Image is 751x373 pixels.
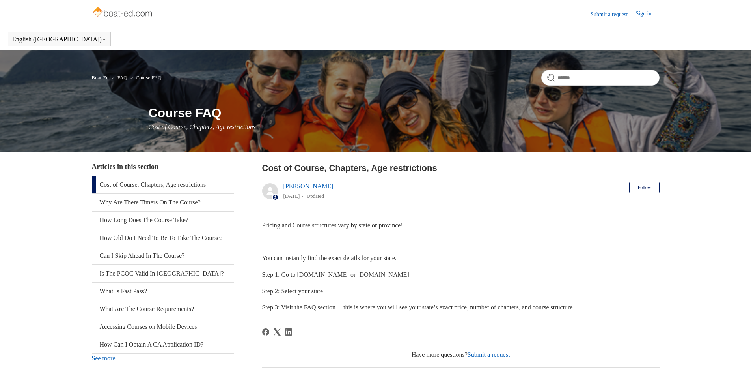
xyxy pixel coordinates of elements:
a: LinkedIn [285,328,292,336]
a: See more [92,355,116,362]
a: [PERSON_NAME] [283,183,334,189]
input: Search [541,70,660,86]
li: Course FAQ [129,75,162,81]
button: English ([GEOGRAPHIC_DATA]) [12,36,106,43]
span: Step 2: Select your state [262,288,323,294]
li: Boat-Ed [92,75,110,81]
svg: Share this page on LinkedIn [285,328,292,336]
div: Have more questions? [262,350,660,360]
button: Follow Article [629,182,659,193]
span: Cost of Course, Chapters, Age restrictions [149,124,256,130]
a: Facebook [262,328,269,336]
a: How Can I Obtain A CA Application ID? [92,336,234,353]
a: How Old Do I Need To Be To Take The Course? [92,229,234,247]
a: Boat-Ed [92,75,109,81]
span: Articles in this section [92,163,158,171]
div: Live chat [725,347,745,367]
a: Submit a request [591,10,635,19]
span: Step 1: Go to [DOMAIN_NAME] or [DOMAIN_NAME] [262,271,409,278]
span: Pricing and Course structures vary by state or province! [262,222,403,229]
a: Sign in [635,9,659,19]
a: Can I Skip Ahead In The Course? [92,247,234,264]
span: You can instantly find the exact details for your state. [262,255,397,261]
svg: Share this page on Facebook [262,328,269,336]
li: FAQ [110,75,129,81]
a: FAQ [117,75,127,81]
img: Boat-Ed Help Center home page [92,5,155,21]
a: What Is Fast Pass? [92,283,234,300]
a: Submit a request [468,351,510,358]
a: What Are The Course Requirements? [92,300,234,318]
svg: Share this page on X Corp [274,328,281,336]
span: Step 3: Visit the FAQ section. – this is where you will see your state’s exact price, number of c... [262,304,573,311]
a: Course FAQ [136,75,162,81]
a: X Corp [274,328,281,336]
time: 04/08/2025, 12:01 [283,193,300,199]
li: Updated [307,193,324,199]
a: Accessing Courses on Mobile Devices [92,318,234,336]
a: Cost of Course, Chapters, Age restrictions [92,176,234,193]
a: How Long Does The Course Take? [92,212,234,229]
h1: Course FAQ [149,103,660,122]
h2: Cost of Course, Chapters, Age restrictions [262,161,660,174]
a: Why Are There Timers On The Course? [92,194,234,211]
a: Is The PCOC Valid In [GEOGRAPHIC_DATA]? [92,265,234,282]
